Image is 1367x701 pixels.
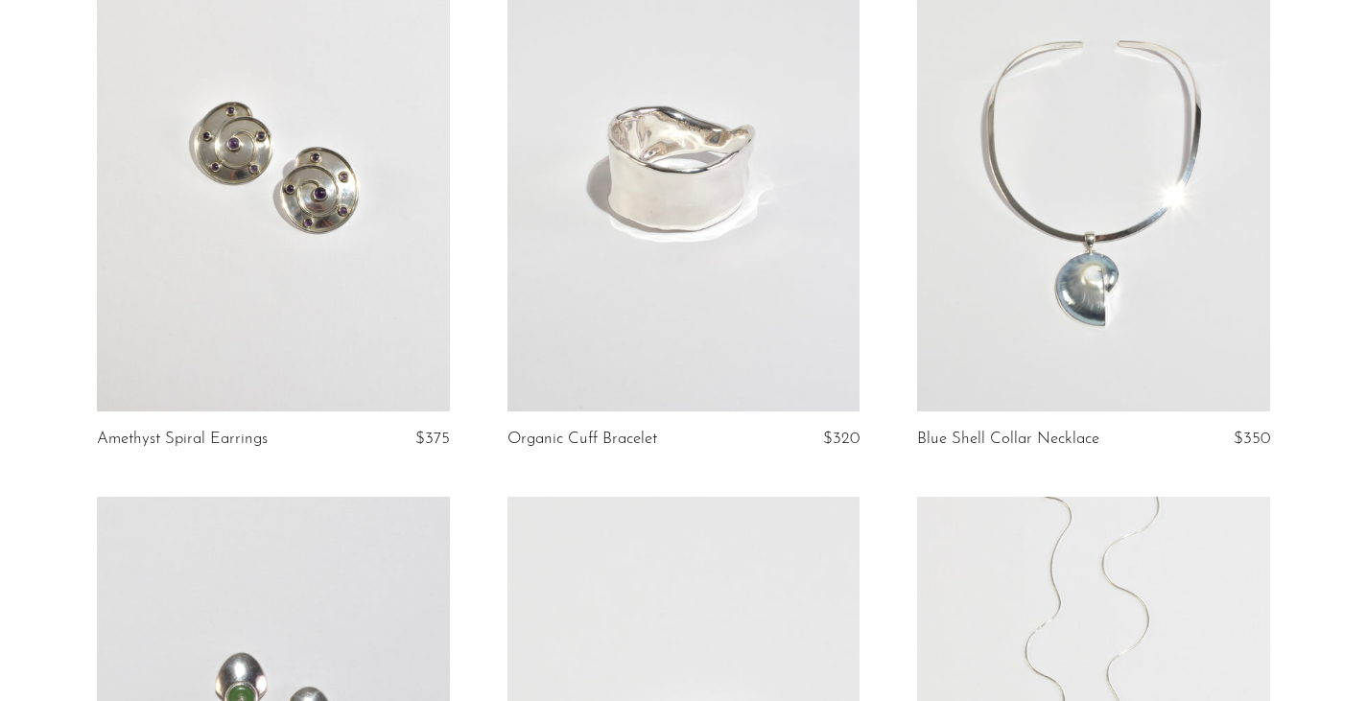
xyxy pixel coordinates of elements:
span: $350 [1234,431,1270,447]
a: Amethyst Spiral Earrings [97,431,268,448]
a: Blue Shell Collar Necklace [917,431,1099,448]
span: $320 [823,431,860,447]
a: Organic Cuff Bracelet [507,431,657,448]
span: $375 [415,431,450,447]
